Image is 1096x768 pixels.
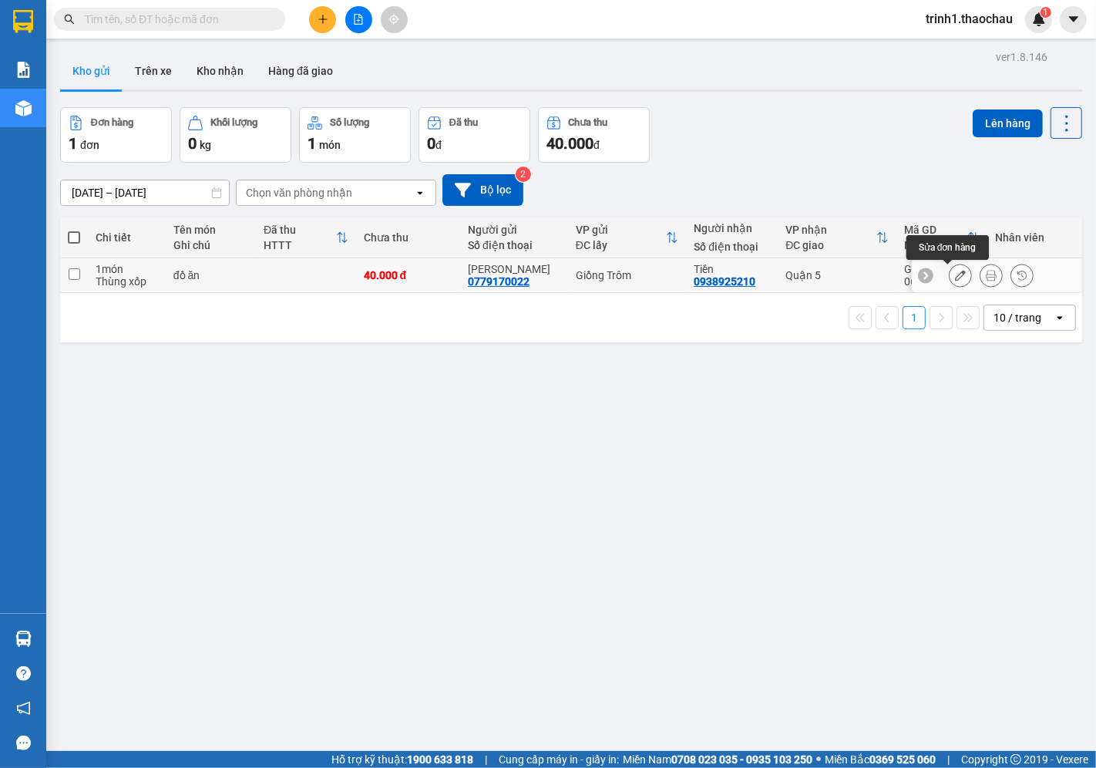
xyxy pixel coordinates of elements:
div: 10 / trang [993,310,1041,325]
svg: open [414,187,426,199]
button: caret-down [1060,6,1087,33]
div: Thùng xốp [96,275,158,288]
span: aim [388,14,399,25]
div: Chưa thu [569,117,608,128]
button: Đã thu0đ [419,107,530,163]
span: đơn [80,139,99,151]
button: Kho gửi [60,52,123,89]
th: Toggle SortBy [778,217,896,258]
button: Chưa thu40.000đ [538,107,650,163]
div: 1 món [96,263,158,275]
div: Vân [468,263,560,275]
div: Số lượng [330,117,369,128]
span: Cung cấp máy in - giấy in: [499,751,619,768]
div: Khối lượng [210,117,257,128]
span: notification [16,701,31,716]
div: Mã GD [904,224,967,236]
span: copyright [1010,754,1021,765]
span: | [947,751,950,768]
div: Chọn văn phòng nhận [246,185,352,200]
span: question-circle [16,666,31,681]
span: món [319,139,341,151]
div: ĐC giao [785,239,876,251]
div: đồ ăn [173,269,248,281]
span: Hỗ trợ kỹ thuật: [331,751,473,768]
span: 1 [69,134,77,153]
div: Đơn hàng [91,117,133,128]
div: Sửa đơn hàng [949,264,972,287]
span: trinh1.thaochau [913,9,1025,29]
div: 40.000 đ [364,269,452,281]
div: 0779170022 [468,275,530,288]
strong: 0708 023 035 - 0935 103 250 [671,753,812,766]
span: 1 [308,134,316,153]
span: đ [593,139,600,151]
div: Nhân viên [995,231,1073,244]
div: Đã thu [264,224,335,236]
button: Đơn hàng1đơn [60,107,172,163]
div: Giồng Trôm [576,269,679,281]
span: đ [435,139,442,151]
div: Tên món [173,224,248,236]
div: Sửa đơn hàng [906,235,989,260]
input: Select a date range. [61,180,229,205]
sup: 1 [1041,7,1051,18]
span: kg [200,139,211,151]
button: Hàng đã giao [256,52,345,89]
sup: 2 [516,167,531,182]
th: Toggle SortBy [896,217,987,258]
span: ⚪️ [816,756,821,763]
img: solution-icon [15,62,32,78]
strong: 1900 633 818 [407,753,473,766]
div: GT2510140001 [904,263,980,275]
svg: open [1054,312,1066,324]
div: 0938925210 [694,275,755,288]
div: Người gửi [468,224,560,236]
span: 0 [427,134,435,153]
span: Miền Bắc [825,751,936,768]
div: VP nhận [785,224,876,236]
span: 0 [188,134,197,153]
div: Chưa thu [364,231,452,244]
div: Ghi chú [173,239,248,251]
img: logo-vxr [13,10,33,33]
div: Người nhận [694,222,770,234]
div: Tiền [694,263,770,275]
span: | [485,751,487,768]
div: Số điện thoại [694,241,770,253]
div: Ngày ĐH [904,239,967,251]
button: 1 [903,306,926,329]
button: Khối lượng0kg [180,107,291,163]
button: plus [309,6,336,33]
button: Kho nhận [184,52,256,89]
button: aim [381,6,408,33]
img: icon-new-feature [1032,12,1046,26]
button: file-add [345,6,372,33]
div: 06:02 [DATE] [904,275,980,288]
strong: 0369 525 060 [869,753,936,766]
input: Tìm tên, số ĐT hoặc mã đơn [85,11,267,28]
div: Số điện thoại [468,239,560,251]
div: ver 1.8.146 [996,49,1047,66]
div: VP gửi [576,224,667,236]
div: Đã thu [449,117,478,128]
div: Quận 5 [785,269,889,281]
div: HTTT [264,239,335,251]
button: Bộ lọc [442,174,523,206]
button: Trên xe [123,52,184,89]
span: caret-down [1067,12,1081,26]
button: Số lượng1món [299,107,411,163]
img: warehouse-icon [15,631,32,647]
th: Toggle SortBy [568,217,687,258]
span: file-add [353,14,364,25]
div: Chi tiết [96,231,158,244]
span: search [64,14,75,25]
img: warehouse-icon [15,100,32,116]
span: 40.000 [546,134,593,153]
span: message [16,736,31,750]
span: 1 [1043,7,1048,18]
span: Miền Nam [623,751,812,768]
button: Lên hàng [973,109,1043,137]
th: Toggle SortBy [256,217,355,258]
div: ĐC lấy [576,239,667,251]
